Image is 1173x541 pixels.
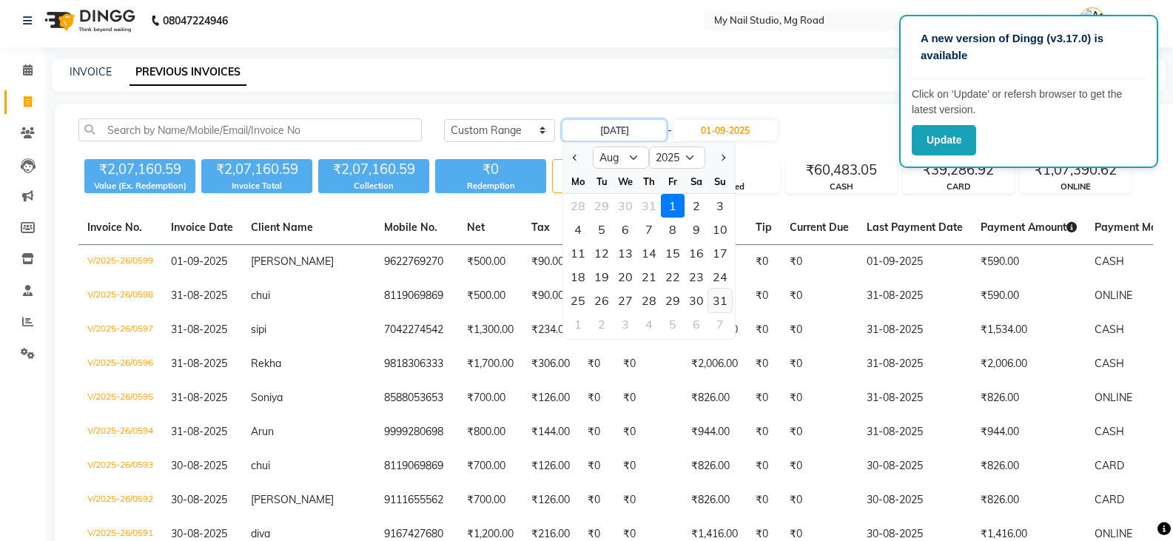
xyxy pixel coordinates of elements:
td: 30-08-2025 [858,449,972,483]
td: ₹0 [747,381,781,415]
td: ₹0 [614,483,682,517]
td: 9818306333 [375,347,458,381]
div: Thursday, August 7, 2025 [637,218,661,241]
div: 21 [637,265,661,289]
div: Monday, July 28, 2025 [566,194,590,218]
td: ₹0 [579,415,614,449]
div: Thursday, August 28, 2025 [637,289,661,312]
td: ₹0 [579,347,614,381]
div: Fr [661,169,685,193]
div: 19 [590,265,614,289]
div: 5 [590,218,614,241]
td: ₹700.00 [458,381,522,415]
span: CASH [1095,323,1124,336]
div: ₹2,07,160.59 [84,159,195,180]
td: ₹234.00 [522,313,579,347]
div: 2 [590,312,614,336]
span: Invoice Date [171,221,233,234]
td: 8119069869 [375,279,458,313]
td: ₹0 [747,279,781,313]
div: 26 [590,289,614,312]
div: Saturday, August 16, 2025 [685,241,708,265]
div: Bills [553,181,662,193]
div: 25 [566,289,590,312]
td: ₹90.00 [522,279,579,313]
span: Rekha [251,357,281,370]
div: We [614,169,637,193]
div: 27 [614,289,637,312]
div: Sunday, August 10, 2025 [708,218,732,241]
td: 31-08-2025 [858,347,972,381]
div: 24 [708,265,732,289]
span: CASH [1095,255,1124,268]
div: 11 [566,241,590,265]
td: V/2025-26/0594 [78,415,162,449]
span: Mobile No. [384,221,437,234]
span: 31-08-2025 [171,425,227,438]
img: Admin [1079,7,1105,33]
td: ₹0 [747,347,781,381]
span: sipi [251,323,266,336]
div: Tuesday, August 19, 2025 [590,265,614,289]
span: 30-08-2025 [171,459,227,472]
div: ₹0 [435,159,546,180]
td: ₹0 [781,415,858,449]
span: Tax [531,221,550,234]
td: ₹0 [781,313,858,347]
span: Arun [251,425,274,438]
td: ₹90.00 [522,245,579,280]
div: Friday, August 29, 2025 [661,289,685,312]
td: ₹0 [781,245,858,280]
div: 22 [661,265,685,289]
td: ₹500.00 [458,245,522,280]
div: Friday, August 1, 2025 [661,194,685,218]
span: Invoice No. [87,221,142,234]
div: Wednesday, August 27, 2025 [614,289,637,312]
td: ₹800.00 [458,415,522,449]
td: ₹0 [747,313,781,347]
div: Wednesday, August 20, 2025 [614,265,637,289]
div: Su [708,169,732,193]
div: 4 [637,312,661,336]
div: 17 [708,241,732,265]
td: ₹2,006.00 [682,347,747,381]
span: 31-08-2025 [171,391,227,404]
div: 5 [661,312,685,336]
div: 7 [637,218,661,241]
td: ₹0 [579,483,614,517]
input: Search by Name/Mobile/Email/Invoice No [78,118,422,141]
a: INVOICE [70,65,112,78]
div: Sunday, August 31, 2025 [708,289,732,312]
div: Tuesday, August 12, 2025 [590,241,614,265]
td: V/2025-26/0593 [78,449,162,483]
td: 7042274542 [375,313,458,347]
span: Current Due [790,221,849,234]
div: Mo [566,169,590,193]
span: chui [251,289,270,302]
td: ₹0 [614,381,682,415]
div: 7 [708,312,732,336]
div: 31 [708,289,732,312]
span: Client Name [251,221,313,234]
div: 128 [553,160,662,181]
div: Monday, August 25, 2025 [566,289,590,312]
div: Sunday, August 24, 2025 [708,265,732,289]
div: Friday, September 5, 2025 [661,312,685,336]
div: Friday, August 15, 2025 [661,241,685,265]
td: ₹826.00 [972,381,1086,415]
span: 31-08-2025 [171,289,227,302]
div: Friday, August 8, 2025 [661,218,685,241]
div: Monday, September 1, 2025 [566,312,590,336]
span: [PERSON_NAME] [251,493,334,506]
span: 31-08-2025 [171,323,227,336]
div: 30 [614,194,637,218]
td: V/2025-26/0599 [78,245,162,280]
td: V/2025-26/0598 [78,279,162,313]
td: ₹700.00 [458,449,522,483]
span: diva [251,527,270,540]
div: 28 [637,289,661,312]
span: CASH [1095,425,1124,438]
span: 30-08-2025 [171,493,227,506]
td: ₹2,006.00 [972,347,1086,381]
div: ONLINE [1021,181,1130,193]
